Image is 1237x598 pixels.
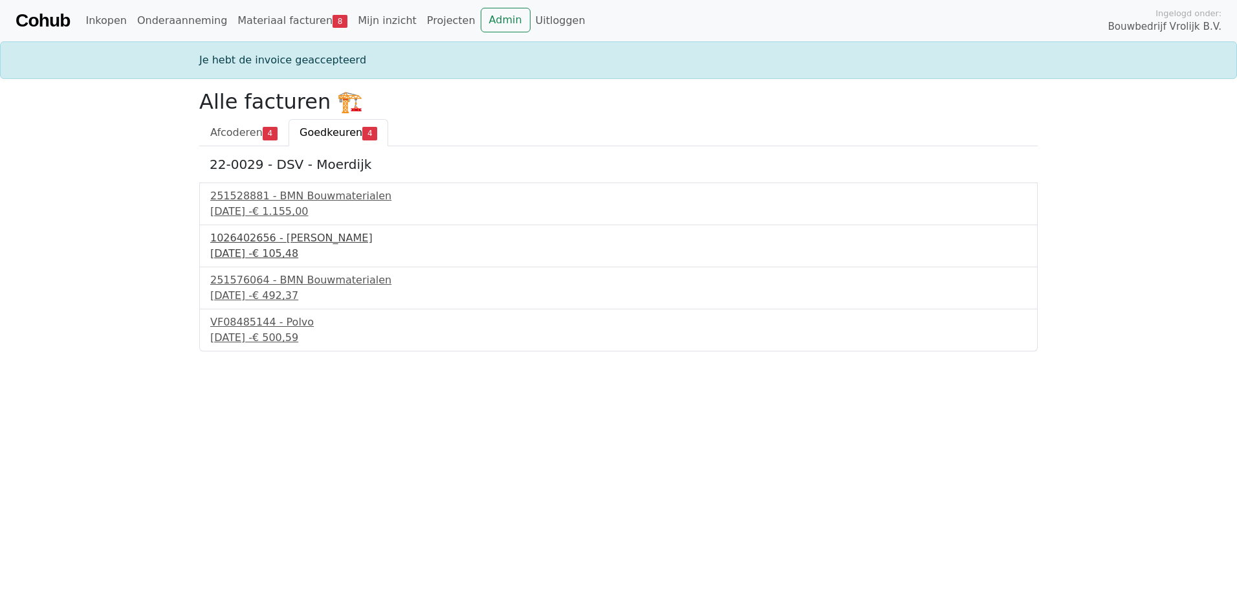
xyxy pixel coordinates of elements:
[210,230,1027,261] a: 1026402656 - [PERSON_NAME][DATE] -€ 105,48
[531,8,591,34] a: Uitloggen
[263,127,278,140] span: 4
[1155,7,1221,19] span: Ingelogd onder:
[199,119,289,146] a: Afcoderen4
[210,126,263,138] span: Afcoderen
[80,8,131,34] a: Inkopen
[353,8,422,34] a: Mijn inzicht
[199,89,1038,114] h2: Alle facturen 🏗️
[210,188,1027,204] div: 251528881 - BMN Bouwmaterialen
[210,272,1027,304] a: 251576064 - BMN Bouwmaterialen[DATE] -€ 492,37
[422,8,481,34] a: Projecten
[232,8,353,34] a: Materiaal facturen8
[289,119,388,146] a: Goedkeuren4
[16,5,70,36] a: Cohub
[252,247,298,260] span: € 105,48
[210,288,1027,304] div: [DATE] -
[210,272,1027,288] div: 251576064 - BMN Bouwmaterialen
[252,289,298,302] span: € 492,37
[210,246,1027,261] div: [DATE] -
[210,157,1027,172] h5: 22-0029 - DSV - Moerdijk
[210,230,1027,246] div: 1026402656 - [PERSON_NAME]
[210,315,1027,330] div: VF08485144 - Polvo
[192,52,1045,68] div: Je hebt de invoice geaccepteerd
[210,330,1027,346] div: [DATE] -
[1108,19,1221,34] span: Bouwbedrijf Vrolijk B.V.
[132,8,232,34] a: Onderaanneming
[252,205,309,217] span: € 1.155,00
[481,8,531,32] a: Admin
[333,15,347,28] span: 8
[210,204,1027,219] div: [DATE] -
[362,127,377,140] span: 4
[210,188,1027,219] a: 251528881 - BMN Bouwmaterialen[DATE] -€ 1.155,00
[252,331,298,344] span: € 500,59
[300,126,362,138] span: Goedkeuren
[210,315,1027,346] a: VF08485144 - Polvo[DATE] -€ 500,59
